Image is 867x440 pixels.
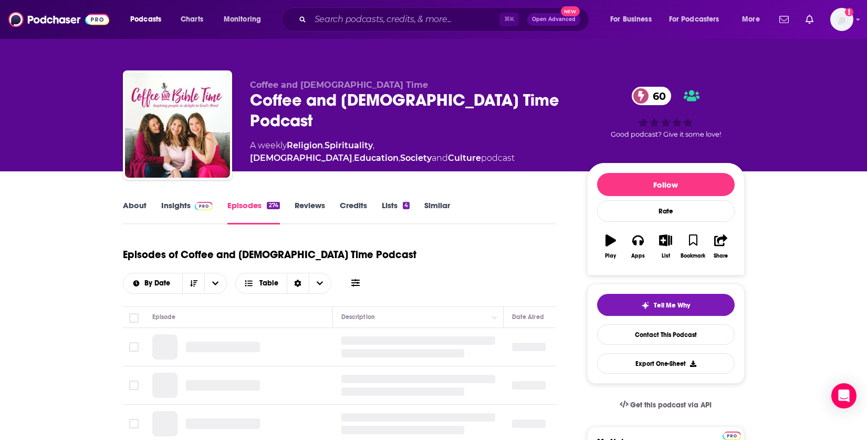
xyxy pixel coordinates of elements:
[605,253,616,259] div: Play
[8,9,109,29] img: Podchaser - Follow, Share and Rate Podcasts
[250,153,352,163] a: [DEMOGRAPHIC_DATA]
[652,228,679,265] button: List
[227,200,279,224] a: Episodes274
[845,8,853,16] svg: Add a profile image
[341,311,375,323] div: Description
[352,153,354,163] span: ,
[735,11,773,28] button: open menu
[611,392,720,418] a: Get this podcast via API
[662,253,670,259] div: List
[216,11,275,28] button: open menu
[295,200,325,224] a: Reviews
[630,401,712,410] span: Get this podcast via API
[801,11,818,28] a: Show notifications dropdown
[631,253,645,259] div: Apps
[641,301,650,310] img: tell me why sparkle
[432,153,448,163] span: and
[642,87,671,105] span: 60
[597,228,624,265] button: Play
[742,12,760,27] span: More
[424,200,450,224] a: Similar
[669,12,719,27] span: For Podcasters
[195,202,213,210] img: Podchaser Pro
[830,8,853,31] span: Logged in as shcarlos
[125,73,230,178] img: Coffee and Bible Time Podcast
[382,200,410,224] a: Lists4
[831,383,856,408] div: Open Intercom Messenger
[632,87,671,105] a: 60
[399,153,400,163] span: ,
[680,228,707,265] button: Bookmark
[624,228,652,265] button: Apps
[325,140,373,150] a: Spirituality
[250,139,570,165] div: A weekly podcast
[403,202,410,209] div: 4
[597,294,735,316] button: tell me why sparkleTell Me Why
[587,80,745,146] div: 60Good podcast? Give it some love!
[499,13,519,26] span: ⌘ K
[235,273,331,294] button: Choose View
[129,342,139,352] span: Toggle select row
[267,202,279,209] div: 274
[287,140,323,150] a: Religion
[830,8,853,31] button: Show profile menu
[400,153,432,163] a: Society
[152,311,176,323] div: Episode
[204,273,226,293] button: open menu
[259,280,278,287] span: Table
[130,12,161,27] span: Podcasts
[123,280,183,287] button: open menu
[291,7,599,32] div: Search podcasts, credits, & more...
[123,11,175,28] button: open menu
[714,253,728,259] div: Share
[224,12,261,27] span: Monitoring
[610,12,652,27] span: For Business
[181,12,203,27] span: Charts
[597,200,735,222] div: Rate
[654,301,690,310] span: Tell Me Why
[174,11,210,28] a: Charts
[512,311,544,323] div: Date Aired
[561,6,580,16] span: New
[129,419,139,428] span: Toggle select row
[775,11,793,28] a: Show notifications dropdown
[603,11,665,28] button: open menu
[123,273,227,294] h2: Choose List sort
[597,173,735,196] button: Follow
[123,200,147,224] a: About
[527,13,580,26] button: Open AdvancedNew
[448,153,481,163] a: Culture
[354,153,399,163] a: Education
[123,248,416,261] h1: Episodes of Coffee and [DEMOGRAPHIC_DATA] Time Podcast
[597,324,735,345] a: Contact This Podcast
[723,430,741,440] a: Pro website
[611,130,721,138] span: Good podcast? Give it some love!
[250,80,428,90] span: Coffee and [DEMOGRAPHIC_DATA] Time
[310,11,499,28] input: Search podcasts, credits, & more...
[488,311,501,324] button: Column Actions
[681,253,705,259] div: Bookmark
[373,140,374,150] span: ,
[161,200,213,224] a: InsightsPodchaser Pro
[340,200,367,224] a: Credits
[182,273,204,293] button: Sort Direction
[129,381,139,390] span: Toggle select row
[597,353,735,374] button: Export One-Sheet
[662,11,735,28] button: open menu
[830,8,853,31] img: User Profile
[707,228,734,265] button: Share
[532,17,576,22] span: Open Advanced
[144,280,174,287] span: By Date
[323,140,325,150] span: ,
[287,273,309,293] div: Sort Direction
[723,432,741,440] img: Podchaser Pro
